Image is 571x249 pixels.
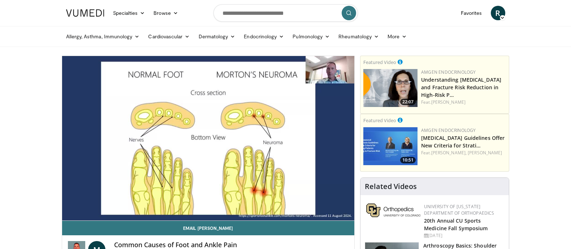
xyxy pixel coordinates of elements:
a: 22:07 [363,69,418,107]
h4: Common Causes of Foot and Ankle Pain [114,241,349,249]
a: Cardiovascular [144,29,194,44]
a: Rheumatology [334,29,383,44]
img: VuMedi Logo [66,9,104,17]
span: 10:51 [400,157,416,163]
video-js: Video Player [62,56,355,221]
a: [PERSON_NAME], [431,150,467,156]
input: Search topics, interventions [213,4,358,22]
a: R [491,6,505,20]
a: Browse [149,6,182,20]
img: 7b525459-078d-43af-84f9-5c25155c8fbb.png.150x105_q85_crop-smart_upscale.jpg [363,127,418,165]
a: More [383,29,411,44]
div: [DATE] [424,232,503,239]
div: Feat. [421,99,506,106]
a: [PERSON_NAME] [468,150,502,156]
h4: Related Videos [365,182,417,191]
a: Favorites [457,6,486,20]
small: Featured Video [363,117,396,124]
a: Allergy, Asthma, Immunology [62,29,144,44]
a: 10:51 [363,127,418,165]
a: Specialties [109,6,150,20]
div: Feat. [421,150,506,156]
a: [PERSON_NAME] [431,99,466,105]
a: [MEDICAL_DATA] Guidelines Offer New Criteria for Strati… [421,134,505,149]
small: Featured Video [363,59,396,65]
a: Endocrinology [239,29,288,44]
a: Pulmonology [288,29,334,44]
a: Amgen Endocrinology [421,127,476,133]
a: Dermatology [194,29,240,44]
a: Amgen Endocrinology [421,69,476,75]
a: Understanding [MEDICAL_DATA] and Fracture Risk Reduction in High-Risk P… [421,76,501,98]
img: 355603a8-37da-49b6-856f-e00d7e9307d3.png.150x105_q85_autocrop_double_scale_upscale_version-0.2.png [366,203,420,217]
a: Email [PERSON_NAME] [62,221,355,235]
span: 22:07 [400,99,416,105]
a: 20th Annual CU Sports Medicine Fall Symposium [424,217,488,232]
a: University of [US_STATE] Department of Orthopaedics [424,203,494,216]
img: c9a25db3-4db0-49e1-a46f-17b5c91d58a1.png.150x105_q85_crop-smart_upscale.png [363,69,418,107]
